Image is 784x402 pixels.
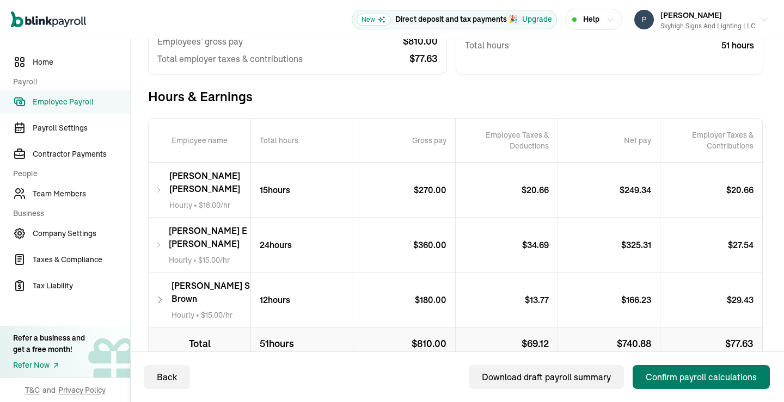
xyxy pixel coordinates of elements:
[169,200,192,210] span: Hourly
[169,224,250,250] span: [PERSON_NAME] E [PERSON_NAME]
[169,169,250,195] span: [PERSON_NAME] [PERSON_NAME]
[730,350,784,402] iframe: Chat Widget
[13,76,124,88] span: Payroll
[633,365,770,389] button: Confirm payroll calculations
[13,208,124,219] span: Business
[688,129,762,151] p: Employer Taxes & Contributions
[728,238,762,251] p: $ 27.54
[727,293,762,306] p: $ 29.43
[13,332,85,355] div: Refer a business and get a free month!
[171,310,194,320] span: Hourly
[456,327,558,360] p: $ 69.12
[13,360,85,371] a: Refer Now
[630,6,773,33] button: [PERSON_NAME]Skyhigh Signs and Lighting LLC
[558,119,660,162] div: Net pay
[621,293,660,306] p: $ 166.23
[522,183,558,196] p: $ 20.66
[169,200,250,211] span: •
[149,119,251,162] p: Employee name
[260,238,292,251] p: 24 hours
[469,365,624,389] button: Download draft payroll summary
[199,200,230,210] span: $ 18.00 /hr
[660,327,763,360] p: $ 77.63
[660,21,756,31] div: Skyhigh Signs and Lighting LLC
[583,14,599,25] span: Help
[620,183,660,196] p: $ 249.34
[357,14,391,26] span: New
[201,310,232,320] span: $ 15.00 /hr
[198,255,230,265] span: $ 15.00 /hr
[33,57,130,68] span: Home
[353,327,456,360] p: $ 810.00
[33,149,130,160] span: Contractor Payments
[260,183,290,196] p: 15 hours
[721,39,754,52] span: 51 hours
[525,293,558,306] p: $ 13.77
[33,254,130,265] span: Taxes & Compliance
[33,96,130,108] span: Employee Payroll
[522,14,552,25] button: Upgrade
[144,365,190,389] button: Back
[413,238,455,251] p: $ 360.00
[171,310,250,320] span: •
[646,370,757,384] div: Confirm payroll calculations
[149,327,251,360] p: Total
[157,370,177,384] div: Back
[414,183,455,196] p: $ 270.00
[395,14,518,25] p: Direct deposit and tax payments 🎉
[482,370,611,384] div: Download draft payroll summary
[58,385,106,395] span: Privacy Policy
[621,238,660,251] p: $ 325.31
[260,293,290,306] p: 12 hours
[403,35,438,48] span: $ 810.00
[522,238,558,251] p: $ 34.69
[25,385,40,395] span: T&C
[157,52,303,65] span: Total employer taxes & contributions
[483,129,558,151] p: Employee Taxes & Deductions
[33,280,130,292] span: Tax Liability
[13,168,124,180] span: People
[33,122,130,134] span: Payroll Settings
[465,39,509,52] span: Total hours
[353,119,456,162] div: Gross pay
[33,228,130,239] span: Company Settings
[415,293,455,306] p: $ 180.00
[171,279,250,305] span: [PERSON_NAME] S Brown
[251,327,353,360] p: 51 hours
[660,10,722,20] span: [PERSON_NAME]
[11,4,86,35] nav: Global
[148,88,763,105] span: Hours & Earnings
[565,9,622,30] button: Help
[169,255,192,265] span: Hourly
[558,327,660,360] p: $ 740.88
[169,255,250,265] span: •
[251,119,353,162] p: Total hours
[409,52,438,65] span: $ 77.63
[33,188,130,200] span: Team Members
[157,35,243,48] span: Employees’ gross pay
[726,183,762,196] p: $ 20.66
